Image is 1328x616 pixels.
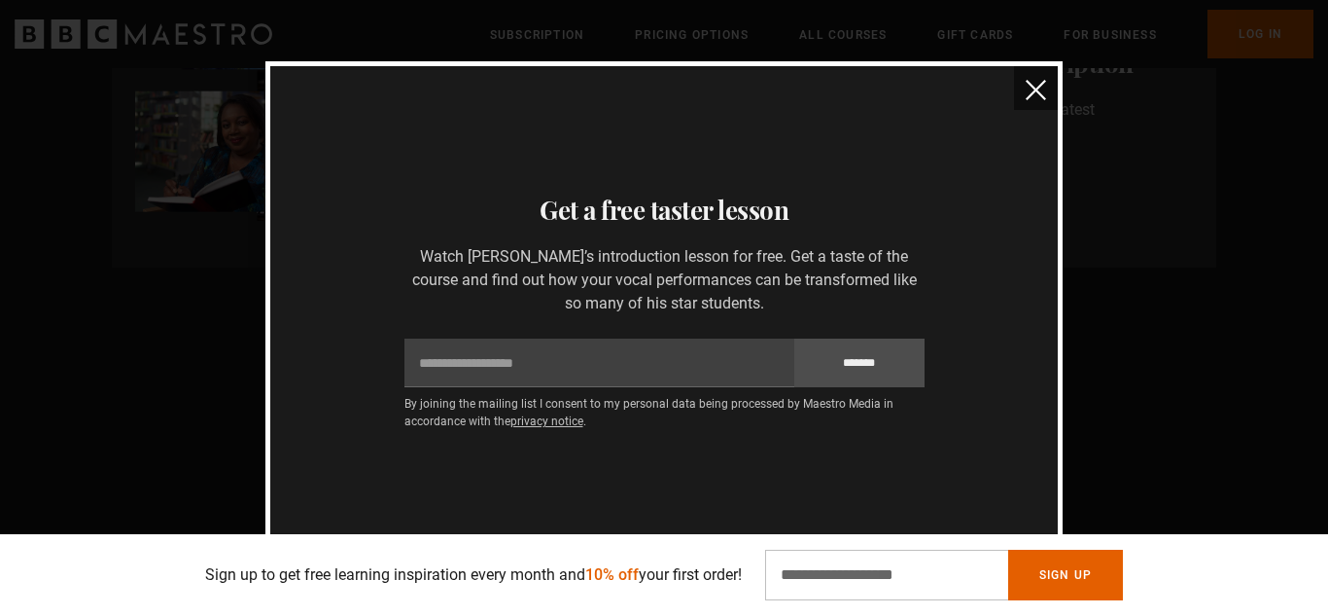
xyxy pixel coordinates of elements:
[205,563,742,587] p: Sign up to get free learning inspiration every month and your first order!
[404,245,925,315] p: Watch [PERSON_NAME]’s introduction lesson for free. Get a taste of the course and find out how yo...
[585,565,639,584] span: 10% off
[1008,550,1123,600] button: Sign Up
[510,415,583,428] a: privacy notice
[404,395,925,430] p: By joining the mailing list I consent to my personal data being processed by Maestro Media in acc...
[1014,66,1058,110] button: close
[294,191,1034,230] h3: Get a free taster lesson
